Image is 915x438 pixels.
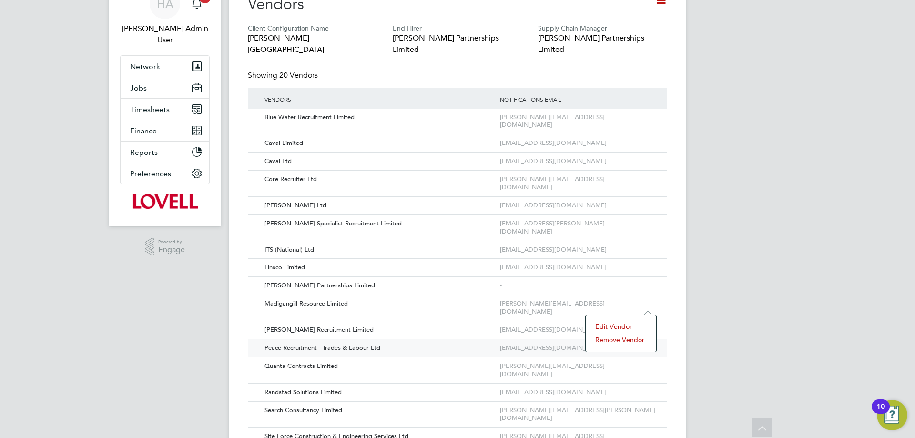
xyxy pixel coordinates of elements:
[248,71,320,81] div: Showing
[130,169,171,178] span: Preferences
[121,77,209,98] button: Jobs
[158,246,185,254] span: Engage
[121,163,209,184] button: Preferences
[590,320,651,333] li: Edit Vendor
[130,83,147,92] span: Jobs
[257,153,498,170] div: Caval Ltd
[121,120,209,141] button: Finance
[257,109,498,126] div: Blue Water Recruitment Limited
[257,339,498,357] div: Peace Recruitment - Trades & Labour Ltd
[498,357,658,383] div: [PERSON_NAME][EMAIL_ADDRESS][DOMAIN_NAME]
[876,407,885,419] div: 10
[498,171,658,196] div: [PERSON_NAME][EMAIL_ADDRESS][DOMAIN_NAME]
[257,197,498,214] div: [PERSON_NAME] Ltd
[498,197,658,214] div: [EMAIL_ADDRESS][DOMAIN_NAME]
[590,333,651,346] li: Remove Vendor
[498,241,658,259] div: [EMAIL_ADDRESS][DOMAIN_NAME]
[130,126,157,135] span: Finance
[498,88,658,110] div: Notifications Email
[257,215,498,233] div: [PERSON_NAME] Specialist Recruitment Limited
[121,99,209,120] button: Timesheets
[121,56,209,77] button: Network
[393,32,522,55] span: [PERSON_NAME] Partnerships Limited
[120,23,210,46] span: Hays Admin User
[257,171,498,188] div: Core Recruiter Ltd
[130,62,160,71] span: Network
[498,295,658,321] div: [PERSON_NAME][EMAIL_ADDRESS][DOMAIN_NAME]
[248,24,377,32] h5: Client Configuration Name
[538,24,667,32] h5: Supply Chain Manager
[498,277,658,295] div: -
[498,321,658,339] div: [EMAIL_ADDRESS][DOMAIN_NAME]
[257,277,498,295] div: [PERSON_NAME] Partnerships Limited
[257,88,498,110] div: Vendors
[132,194,197,209] img: lovell-logo-retina.png
[257,321,498,339] div: [PERSON_NAME] Recruitment Limited
[257,402,498,419] div: Search Consultancy Limited
[498,215,658,241] div: [EMAIL_ADDRESS][PERSON_NAME][DOMAIN_NAME]
[257,241,498,259] div: ITS (National) Ltd.
[498,402,658,428] div: [PERSON_NAME][EMAIL_ADDRESS][PERSON_NAME][DOMAIN_NAME]
[257,259,498,276] div: Linsco Limited
[130,148,158,157] span: Reports
[257,384,498,401] div: Randstad Solutions Limited
[257,295,498,313] div: Madigangill Resource Limited
[498,259,658,276] div: [EMAIL_ADDRESS][DOMAIN_NAME]
[498,134,658,152] div: [EMAIL_ADDRESS][DOMAIN_NAME]
[130,105,170,114] span: Timesheets
[498,384,658,401] div: [EMAIL_ADDRESS][DOMAIN_NAME]
[498,109,658,134] div: [PERSON_NAME][EMAIL_ADDRESS][DOMAIN_NAME]
[158,238,185,246] span: Powered by
[145,238,185,256] a: Powered byEngage
[877,400,907,430] button: Open Resource Center, 10 new notifications
[498,339,641,357] div: [EMAIL_ADDRESS][DOMAIN_NAME]
[538,32,667,55] span: [PERSON_NAME] Partnerships Limited
[279,71,318,80] span: 20 Vendors
[248,32,377,55] span: [PERSON_NAME] - [GEOGRAPHIC_DATA]
[257,357,498,375] div: Quanta Contracts Limited
[498,153,658,170] div: [EMAIL_ADDRESS][DOMAIN_NAME]
[120,194,210,209] a: Go to home page
[121,142,209,163] button: Reports
[393,24,522,32] h5: End Hirer
[257,134,498,152] div: Caval Limited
